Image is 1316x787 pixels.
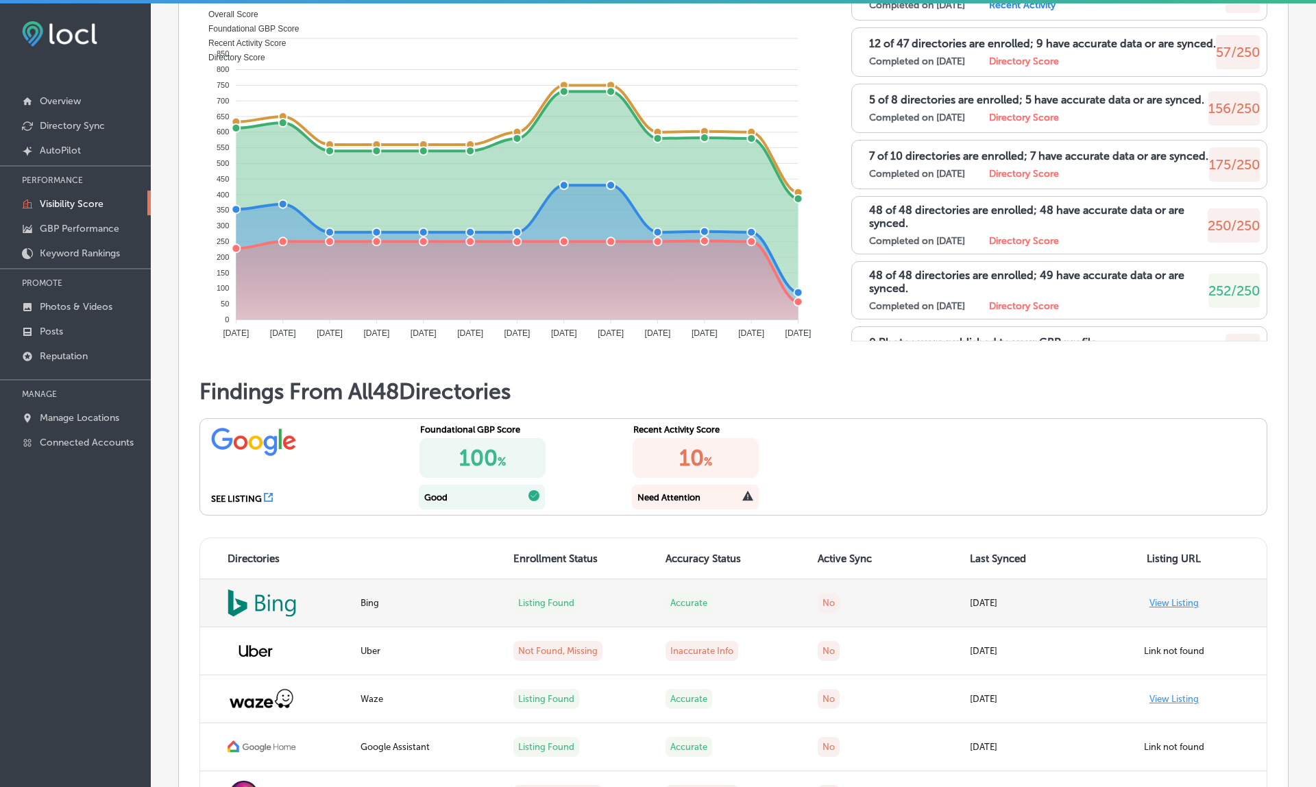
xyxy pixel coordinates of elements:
[40,247,120,259] p: Keyword Rankings
[457,328,483,338] tspan: [DATE]
[211,494,262,504] div: SEE LISTING
[869,168,965,180] label: Completed on [DATE]
[513,593,579,613] label: Listing Found
[40,350,88,362] p: Reputation
[22,21,97,47] img: fda3e92497d09a02dc62c9cd864e3231.png
[1149,694,1199,704] a: View Listing
[217,97,229,105] tspan: 700
[361,598,496,608] div: Bing
[211,424,297,457] img: google.png
[40,95,81,107] p: Overview
[657,538,809,579] th: Accuracy Status
[364,328,390,338] tspan: [DATE]
[217,65,229,73] tspan: 800
[40,198,103,210] p: Visibility Score
[217,191,229,199] tspan: 400
[505,538,657,579] th: Enrollment Status
[361,694,496,704] div: Waze
[989,235,1059,247] label: Directory Score
[1149,598,1199,608] a: View Listing
[198,10,258,19] span: Overall Score
[411,328,437,338] tspan: [DATE]
[40,326,63,337] p: Posts
[198,38,286,48] span: Recent Activity Score
[869,269,1208,295] p: 48 of 48 directories are enrolled; 49 have accurate data or are synced.
[869,37,1216,50] p: 12 of 47 directories are enrolled; 9 have accurate data or are synced.
[869,204,1208,230] p: 48 of 48 directories are enrolled; 48 have accurate data or are synced.
[989,168,1059,180] label: Directory Score
[869,336,1099,349] p: 0 Photos were published to your GBP profile.
[513,737,579,757] label: Listing Found
[818,737,840,757] label: No
[1209,156,1260,173] span: 175/250
[513,641,602,661] label: Not Found, Missing
[962,675,1114,723] td: [DATE]
[1216,44,1260,60] span: 57/250
[1208,100,1260,117] span: 156/250
[962,627,1114,675] td: [DATE]
[200,538,352,579] th: Directories
[217,206,229,214] tspan: 350
[1208,217,1260,234] span: 250/250
[228,688,296,710] img: waze.png
[1208,282,1260,299] span: 252/250
[420,424,605,435] div: Foundational GBP Score
[228,740,296,754] img: google-home.png
[217,81,229,89] tspan: 750
[869,300,965,312] label: Completed on [DATE]
[361,646,496,656] div: Uber
[692,328,718,338] tspan: [DATE]
[217,237,229,245] tspan: 250
[869,112,965,123] label: Completed on [DATE]
[962,538,1114,579] th: Last Synced
[962,723,1114,771] td: [DATE]
[962,579,1114,627] td: [DATE]
[645,328,671,338] tspan: [DATE]
[785,328,812,338] tspan: [DATE]
[198,53,265,62] span: Directory Score
[633,424,818,435] div: Recent Activity Score
[637,492,700,503] div: Need Attention
[818,593,840,613] label: No
[869,93,1204,106] p: 5 of 8 directories are enrolled; 5 have accurate data or are synced.
[40,437,134,448] p: Connected Accounts
[228,589,296,617] img: bing_Jjgns0f.png
[40,412,119,424] p: Manage Locations
[217,253,229,261] tspan: 200
[704,455,712,468] span: %
[989,56,1059,67] label: Directory Score
[199,378,1267,404] h1: Findings From All 48 Directories
[1144,646,1204,656] label: Link not found
[217,128,229,136] tspan: 600
[666,641,738,661] label: Inaccurate Info
[217,112,229,121] tspan: 650
[223,328,249,338] tspan: [DATE]
[809,538,962,579] th: Active Sync
[666,689,712,709] label: Accurate
[225,315,229,324] tspan: 0
[40,120,105,132] p: Directory Sync
[361,742,496,752] div: Google Assistant
[513,689,579,709] label: Listing Found
[217,49,229,58] tspan: 850
[1114,538,1267,579] th: Listing URL
[217,159,229,167] tspan: 500
[270,328,296,338] tspan: [DATE]
[217,143,229,152] tspan: 550
[40,301,112,313] p: Photos & Videos
[217,269,229,277] tspan: 150
[217,221,229,230] tspan: 300
[598,328,624,338] tspan: [DATE]
[424,492,448,503] div: Good
[228,634,284,668] img: uber.png
[198,24,300,34] span: Foundational GBP Score
[498,455,506,468] span: %
[1144,742,1204,752] label: Link not found
[666,737,712,757] label: Accurate
[317,328,343,338] tspan: [DATE]
[40,223,119,234] p: GBP Performance
[221,300,229,308] tspan: 50
[504,328,531,338] tspan: [DATE]
[551,328,577,338] tspan: [DATE]
[217,284,229,292] tspan: 100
